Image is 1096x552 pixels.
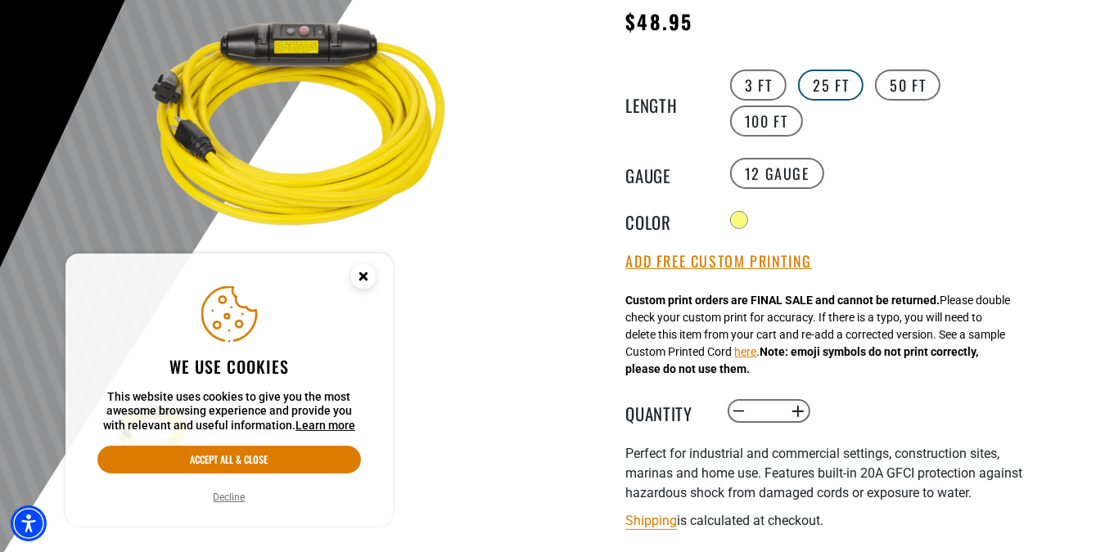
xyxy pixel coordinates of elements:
legend: Gauge [626,163,708,184]
button: here [735,343,757,361]
label: 50 FT [875,70,940,101]
button: Accept all & close [97,446,361,473]
div: Accessibility Menu [11,505,47,541]
label: 12 Gauge [730,158,824,189]
button: Decline [209,489,250,505]
span: $48.95 [626,7,692,36]
a: This website uses cookies to give you the most awesome browsing experience and provide you with r... [295,419,355,432]
a: Shipping [626,513,678,528]
legend: Length [626,92,708,114]
p: This website uses cookies to give you the most awesome browsing experience and provide you with r... [97,390,361,433]
aside: Cookie Consent [65,254,393,527]
label: 100 FT [730,105,803,137]
label: 25 FT [798,70,864,101]
strong: Note: emoji symbols do not print correctly, please do not use them. [626,345,979,375]
label: Quantity [626,401,708,422]
span: Perfect for industrial and commercial settings, construction sites, marinas and home use. Feature... [626,446,1023,500]
legend: Color [626,209,708,231]
button: Add Free Custom Printing [626,253,812,271]
h2: We use cookies [97,356,361,377]
label: 3 FT [730,70,787,101]
div: is calculated at checkout. [626,509,1027,532]
button: Close this option [334,254,393,304]
strong: Custom print orders are FINAL SALE and cannot be returned. [626,294,940,307]
div: Please double check your custom print for accuracy. If there is a typo, you will need to delete t... [626,292,1011,378]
